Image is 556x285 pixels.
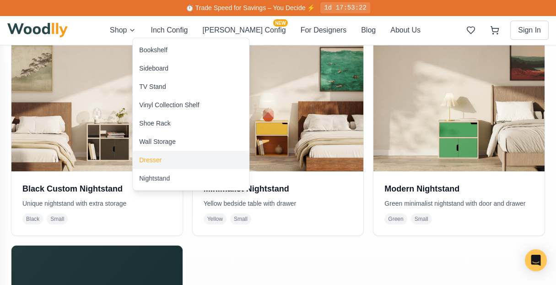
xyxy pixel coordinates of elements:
div: Shop [132,38,249,191]
div: Shoe Rack [139,119,170,128]
div: Nightstand [139,174,170,183]
div: TV Stand [139,82,166,91]
div: Dresser [139,155,162,164]
div: Wall Storage [139,137,176,146]
div: Vinyl Collection Shelf [139,100,199,110]
div: Bookshelf [139,45,167,55]
div: Sideboard [139,64,168,73]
